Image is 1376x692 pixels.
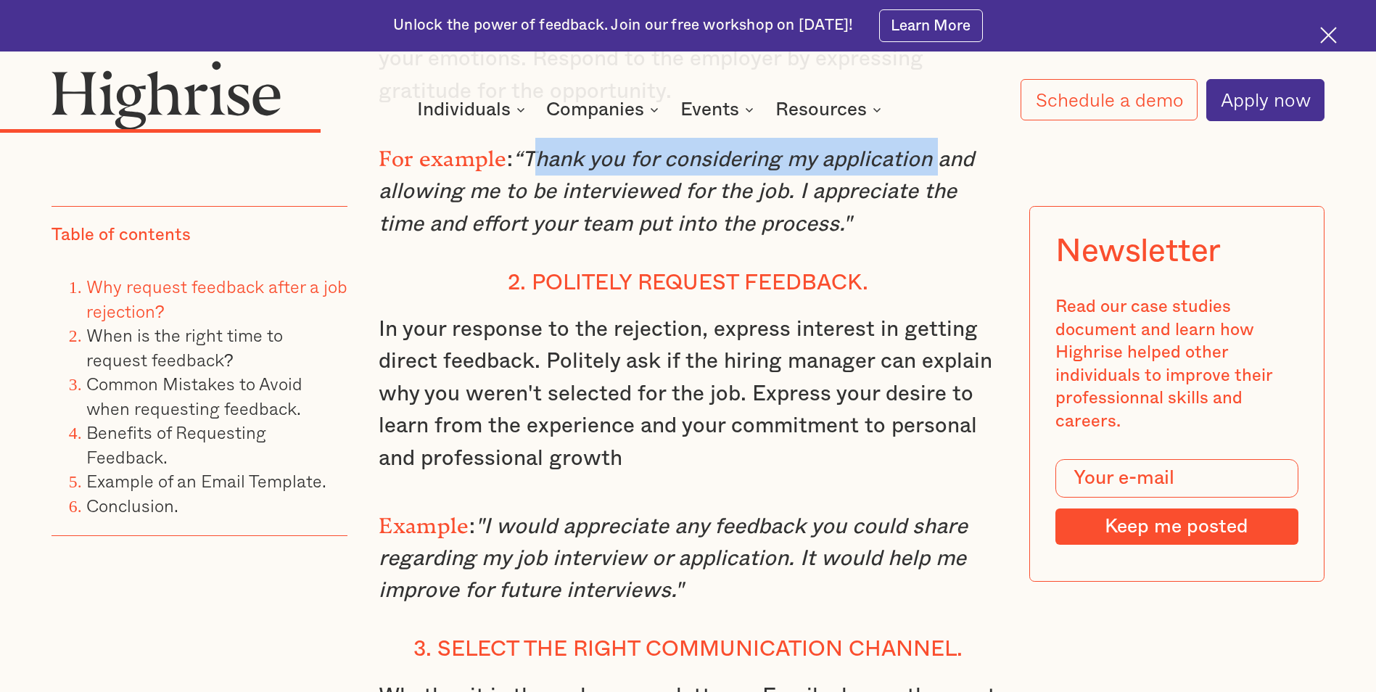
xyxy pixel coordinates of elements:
[379,313,997,474] p: In your response to the rejection, express interest in getting direct feedback. Politely ask if t...
[1021,79,1197,120] a: Schedule a demo
[1055,459,1298,498] input: Your e-mail
[1320,27,1337,44] img: Cross icon
[680,101,758,118] div: Events
[680,101,739,118] div: Events
[546,101,644,118] div: Companies
[379,514,469,527] strong: Example
[546,101,663,118] div: Companies
[775,101,886,118] div: Resources
[1055,233,1221,271] div: Newsletter
[879,9,983,42] a: Learn More
[393,15,853,36] div: Unlock the power of feedback. Join our free workshop on [DATE]!
[1055,508,1298,545] input: Keep me posted
[417,101,511,118] div: Individuals
[1206,79,1324,121] a: Apply now
[379,271,997,297] h4: 2. Politely request feedback.
[775,101,867,118] div: Resources
[86,370,302,421] a: Common Mistakes to Avoid when requesting feedback.
[379,138,997,240] p: :
[86,468,326,495] a: Example of an Email Template.
[379,516,967,602] em: "I would appreciate any feedback you could share regarding my job interview or application. It wo...
[379,149,973,235] em: “Thank you for considering my application and allowing me to be interviewed for the job. I apprec...
[379,147,506,160] strong: For example
[86,321,283,373] a: When is the right time to request feedback?
[52,60,281,130] img: Highrise logo
[379,637,997,663] h4: 3. Select the right communication channel.
[86,273,347,324] a: Why request feedback after a job rejection?
[86,419,266,471] a: Benefits of Requesting Feedback.
[1055,296,1298,433] div: Read our case studies document and learn how Highrise helped other individuals to improve their p...
[86,492,178,519] a: Conclusion.
[417,101,530,118] div: Individuals
[1055,459,1298,545] form: Modal Form
[379,505,997,607] p: :
[52,224,191,247] div: Table of contents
